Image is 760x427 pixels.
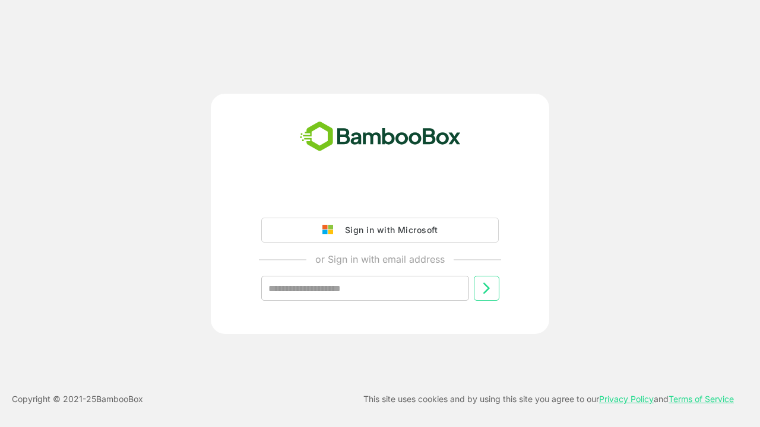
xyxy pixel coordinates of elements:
p: Copyright © 2021- 25 BambooBox [12,392,143,406]
img: bamboobox [293,117,467,157]
button: Sign in with Microsoft [261,218,499,243]
a: Terms of Service [669,394,734,404]
img: google [322,225,339,235]
a: Privacy Policy [599,394,654,404]
p: or Sign in with email address [315,252,445,266]
p: This site uses cookies and by using this site you agree to our and [363,392,734,406]
div: Sign in with Microsoft [339,222,438,238]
